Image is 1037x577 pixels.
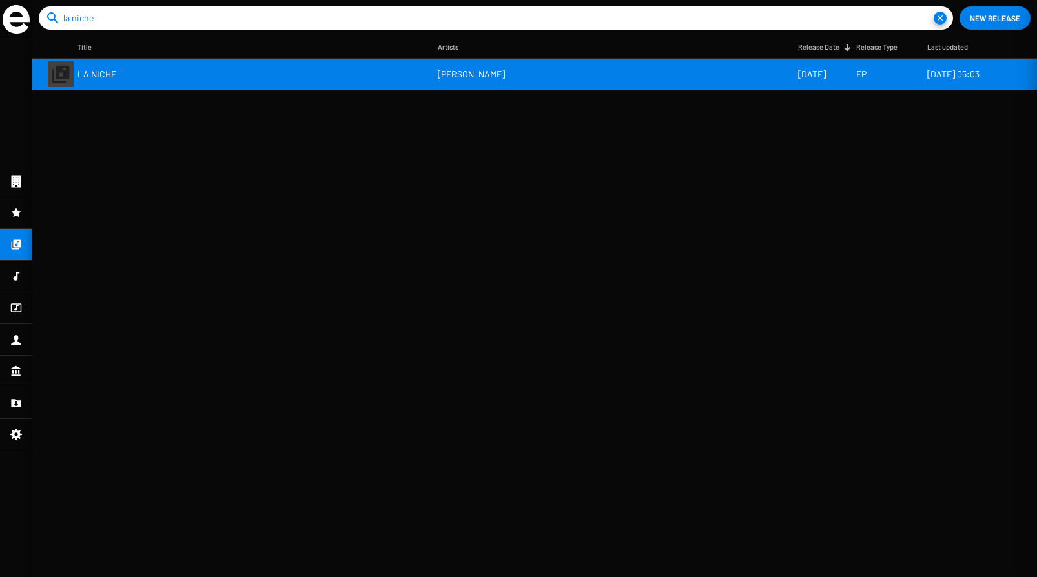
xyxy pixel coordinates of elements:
span: LA NICHE [77,68,116,81]
div: Artists [438,41,458,54]
span: [DATE] 05:03 [927,68,980,81]
span: [PERSON_NAME] [438,68,505,81]
div: Last updated [927,41,968,54]
button: Clear [934,12,947,25]
div: Release Date [798,41,851,54]
div: Last updated [927,41,980,54]
div: Release Date [798,41,839,54]
div: Artists [438,41,470,54]
button: New Release [960,6,1031,30]
div: Title [77,41,103,54]
span: [DATE] [798,68,826,81]
mat-icon: close [934,12,947,25]
input: Search Releases... [63,6,934,30]
div: Release Type [856,41,909,54]
div: Release Type [856,41,898,54]
div: Title [77,41,92,54]
span: EP [856,68,867,81]
img: grand-sigle.svg [3,5,30,34]
mat-icon: search [45,10,61,26]
span: New Release [970,6,1020,30]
